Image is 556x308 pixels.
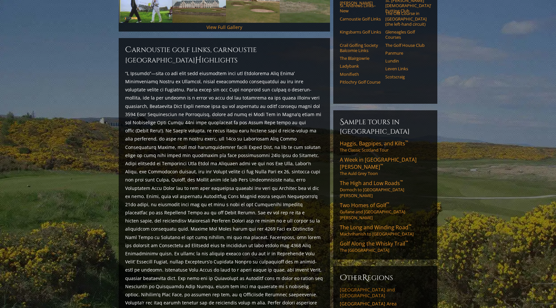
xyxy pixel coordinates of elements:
sup: ™ [400,179,403,184]
span: The Long and Winding Road [340,224,411,231]
a: Leven Links [385,66,427,71]
a: Panmure [385,50,427,56]
a: Ladybank [340,63,381,69]
a: Gleneagles Golf Courses [385,29,427,40]
sup: ™ [386,201,389,207]
span: Golf Along the Whisky Trail [340,240,408,247]
a: Pitlochry Golf Course [340,79,381,85]
sup: ™ [408,223,411,229]
a: The Golf House Club [385,43,427,48]
a: The Blairgowrie [340,56,381,61]
a: St. Andrews Links–New [340,3,381,14]
a: Two Homes of Golf™Gullane and [GEOGRAPHIC_DATA][PERSON_NAME] [340,202,431,221]
a: [GEOGRAPHIC_DATA] Area [340,301,431,307]
a: Carnoustie Golf Links [340,16,381,21]
h2: Carnoustie Golf Links, Carnoustie [GEOGRAPHIC_DATA] ighlights [125,45,324,65]
span: The High and Low Roads [340,180,403,187]
span: Haggis, Bagpipes, and Kilts [340,140,408,147]
span: Two Homes of Golf [340,202,389,209]
a: Monifieth [340,72,381,77]
a: Golf Along the Whisky Trail™The [GEOGRAPHIC_DATA] [340,240,431,253]
a: The Old Course in [GEOGRAPHIC_DATA] (the left-hand circuit) [385,11,427,27]
span: H [195,55,202,65]
a: The High and Low Roads™Dornoch to [GEOGRAPHIC_DATA][PERSON_NAME] [340,180,431,198]
h6: ther egions [340,273,431,283]
span: A Week in [GEOGRAPHIC_DATA][PERSON_NAME] [340,156,417,170]
a: A Week in [GEOGRAPHIC_DATA][PERSON_NAME]™The Auld Grey Toon [340,156,431,176]
a: Haggis, Bagpipes, and Kilts™The Classic Scotland Tour [340,140,431,153]
a: Crail Golfing Society Balcomie Links [340,43,381,53]
a: Scotscraig [385,74,427,79]
a: [GEOGRAPHIC_DATA] and [GEOGRAPHIC_DATA] [340,287,431,298]
sup: ™ [405,239,408,245]
a: The Long and Winding Road™Machrihanish to [GEOGRAPHIC_DATA] [340,224,431,237]
a: View Full Gallery [206,24,242,30]
a: Lundin [385,58,427,63]
a: Kingsbarns Golf Links [340,29,381,34]
sup: ™ [380,163,383,168]
sup: ™ [405,139,408,145]
h6: Sample Tours in [GEOGRAPHIC_DATA] [340,117,431,136]
span: R [362,273,367,283]
span: O [340,273,347,283]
